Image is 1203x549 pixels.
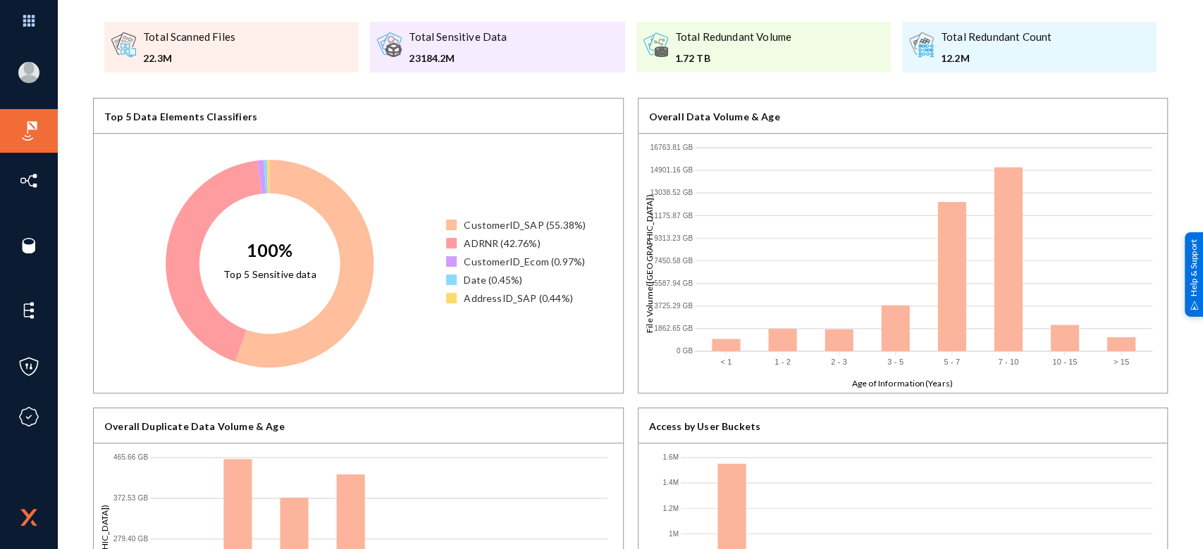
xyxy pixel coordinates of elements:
text: Top 5 Sensitive data [223,268,316,280]
text: 7 - 10 [999,358,1019,366]
text: 3725.29 GB [654,302,693,310]
img: icon-policies.svg [18,356,39,377]
div: CustomerID_SAP (55.38%) [464,217,586,232]
text: > 15 [1114,358,1130,366]
img: icon-elements.svg [18,300,39,321]
text: 465.66 GB [113,453,149,461]
img: blank-profile-picture.png [18,62,39,83]
text: 13038.52 GB [650,189,693,196]
img: icon-inventory.svg [18,170,39,191]
text: < 1 [720,358,732,366]
img: app launcher [8,6,50,36]
div: Overall Duplicate Data Volume & Age [94,408,623,443]
text: 7450.58 GB [654,257,693,265]
text: 279.40 GB [113,535,149,543]
div: Date (0.45%) [464,272,522,287]
text: 11175.87 GB [650,211,693,219]
text: File Volume([GEOGRAPHIC_DATA]) [644,194,655,333]
text: 5 - 7 [944,358,961,366]
text: 1.2M [662,504,679,512]
div: Total Redundant Count [941,29,1051,45]
div: 22.3M [143,51,235,65]
img: icon-risk-sonar.svg [18,120,39,141]
text: 10 - 15 [1053,358,1078,366]
div: Top 5 Data Elements Classifiers [94,99,623,134]
div: CustomerID_Ecom (0.97%) [464,254,585,269]
div: AddressID_SAP (0.44%) [464,291,572,305]
div: 12.2M [941,51,1051,65]
text: 14901.16 GB [650,166,693,174]
div: Help & Support [1185,232,1203,317]
img: icon-compliance.svg [18,406,39,427]
img: help_support.svg [1190,301,1199,310]
text: 0 GB [676,347,693,355]
text: 1.4M [662,479,679,486]
text: 9313.23 GB [654,234,693,242]
text: 5587.94 GB [654,279,693,287]
text: 1.6M [662,453,679,461]
div: Total Scanned Files [143,29,235,45]
div: Overall Data Volume & Age [638,99,1168,134]
div: Total Sensitive Data [409,29,507,45]
text: 100% [247,239,293,260]
text: 16763.81 GB [650,144,693,151]
text: 2 - 3 [831,358,847,366]
text: 1M [669,529,679,537]
text: 1862.65 GB [654,324,693,332]
text: 1 - 2 [775,358,791,366]
div: Access by User Buckets [638,408,1168,443]
img: icon-sources.svg [18,235,39,256]
text: 372.53 GB [113,494,149,502]
text: Age of Information(Years) [852,378,954,389]
text: 3 - 5 [887,358,903,366]
div: 1.72 TB [675,51,792,65]
div: 23184.2M [409,51,507,65]
div: ADRNR (42.76%) [464,236,540,251]
div: Total Redundant Volume [675,29,792,45]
